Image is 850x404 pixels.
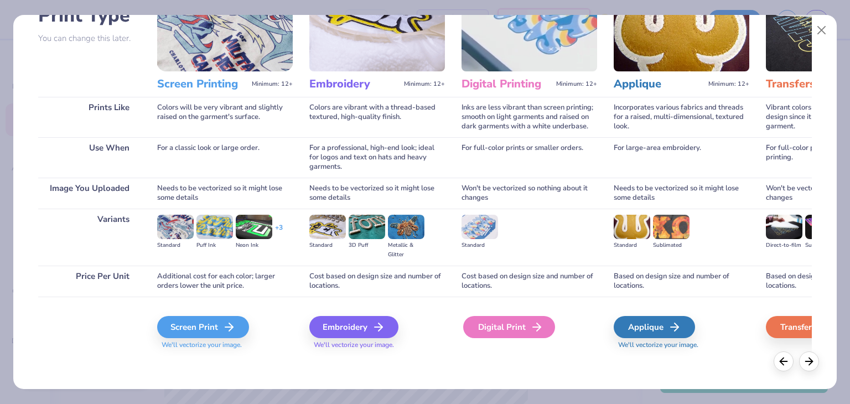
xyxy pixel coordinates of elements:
img: Neon Ink [236,215,272,239]
div: Screen Print [157,316,249,338]
div: Colors are vibrant with a thread-based textured, high-quality finish. [309,97,445,137]
div: Cost based on design size and number of locations. [462,266,597,297]
div: Metallic & Glitter [388,241,424,260]
span: Minimum: 12+ [708,80,749,88]
img: Standard [614,215,650,239]
span: Minimum: 12+ [252,80,293,88]
img: Standard [309,215,346,239]
img: Standard [462,215,498,239]
div: Needs to be vectorized so it might lose some details [614,178,749,209]
span: Minimum: 12+ [556,80,597,88]
div: Standard [309,241,346,250]
div: Won't be vectorized so nothing about it changes [462,178,597,209]
div: Inks are less vibrant than screen printing; smooth on light garments and raised on dark garments ... [462,97,597,137]
button: Close [811,20,832,41]
span: We'll vectorize your image. [614,340,749,350]
h3: Digital Printing [462,77,552,91]
div: Direct-to-film [766,241,802,250]
h3: Embroidery [309,77,400,91]
div: Standard [157,241,194,250]
div: Colors will be very vibrant and slightly raised on the garment's surface. [157,97,293,137]
div: Variants [38,209,141,266]
div: For large-area embroidery. [614,137,749,178]
img: Sublimated [653,215,690,239]
div: For a professional, high-end look; ideal for logos and text on hats and heavy garments. [309,137,445,178]
div: Transfers [766,316,847,338]
img: Standard [157,215,194,239]
div: Additional cost for each color; larger orders lower the unit price. [157,266,293,297]
div: Needs to be vectorized so it might lose some details [309,178,445,209]
img: Direct-to-film [766,215,802,239]
p: You can change this later. [38,34,141,43]
div: Needs to be vectorized so it might lose some details [157,178,293,209]
div: Supacolor [805,241,842,250]
div: Neon Ink [236,241,272,250]
div: + 3 [275,223,283,242]
div: Standard [462,241,498,250]
div: Incorporates various fabrics and threads for a raised, multi-dimensional, textured look. [614,97,749,137]
div: Based on design size and number of locations. [614,266,749,297]
div: Cost based on design size and number of locations. [309,266,445,297]
div: Use When [38,137,141,178]
div: Applique [614,316,695,338]
span: We'll vectorize your image. [309,340,445,350]
div: Price Per Unit [38,266,141,297]
img: Supacolor [805,215,842,239]
h3: Screen Printing [157,77,247,91]
h3: Applique [614,77,704,91]
div: For full-color prints or smaller orders. [462,137,597,178]
img: Metallic & Glitter [388,215,424,239]
div: Standard [614,241,650,250]
div: Prints Like [38,97,141,137]
span: We'll vectorize your image. [157,340,293,350]
img: 3D Puff [349,215,385,239]
div: For a classic look or large order. [157,137,293,178]
div: Sublimated [653,241,690,250]
div: Embroidery [309,316,398,338]
img: Puff Ink [196,215,233,239]
div: Puff Ink [196,241,233,250]
span: Minimum: 12+ [404,80,445,88]
div: 3D Puff [349,241,385,250]
div: Image You Uploaded [38,178,141,209]
div: Digital Print [463,316,555,338]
